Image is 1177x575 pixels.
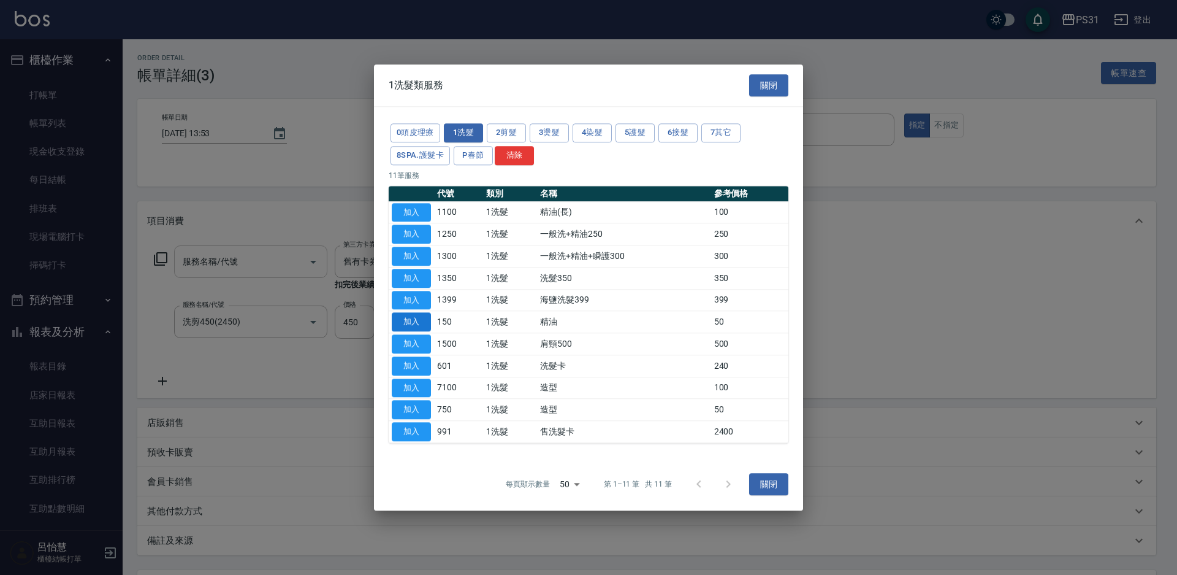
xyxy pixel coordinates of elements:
button: 6接髮 [658,123,698,142]
td: 991 [434,421,483,443]
td: 2400 [711,421,788,443]
td: 1250 [434,223,483,245]
td: 1洗髮 [483,245,537,268]
button: 2剪髮 [487,123,526,142]
td: 造型 [537,399,710,421]
td: 1洗髮 [483,399,537,421]
button: 加入 [392,247,431,266]
td: 601 [434,355,483,377]
td: 250 [711,223,788,245]
td: 240 [711,355,788,377]
td: 1洗髮 [483,421,537,443]
button: P春節 [454,146,493,165]
button: 4染髮 [573,123,612,142]
td: 300 [711,245,788,268]
th: 名稱 [537,186,710,202]
button: 關閉 [749,74,788,97]
span: 1洗髮類服務 [389,79,443,91]
td: 100 [711,201,788,223]
button: 8SPA.護髮卡 [390,146,450,165]
td: 1300 [434,245,483,268]
td: 1350 [434,268,483,290]
td: 1100 [434,201,483,223]
td: 1洗髮 [483,355,537,377]
td: 1500 [434,333,483,355]
td: 50 [711,399,788,421]
th: 代號 [434,186,483,202]
button: 加入 [392,203,431,222]
td: 售洗髮卡 [537,421,710,443]
button: 加入 [392,291,431,310]
td: 1洗髮 [483,289,537,311]
td: 1399 [434,289,483,311]
td: 350 [711,268,788,290]
td: 1洗髮 [483,333,537,355]
td: 1洗髮 [483,311,537,333]
td: 100 [711,377,788,399]
button: 加入 [392,269,431,288]
button: 0頭皮理療 [390,123,440,142]
td: 399 [711,289,788,311]
td: 7100 [434,377,483,399]
td: 洗髮350 [537,268,710,290]
td: 500 [711,333,788,355]
td: 造型 [537,377,710,399]
button: 5護髮 [615,123,655,142]
button: 加入 [392,422,431,441]
p: 每頁顯示數量 [506,479,550,490]
button: 加入 [392,401,431,420]
td: 1洗髮 [483,201,537,223]
button: 1洗髮 [444,123,483,142]
td: 一般洗+精油+瞬護300 [537,245,710,268]
button: 清除 [495,146,534,165]
th: 類別 [483,186,537,202]
td: 150 [434,311,483,333]
td: 洗髮卡 [537,355,710,377]
button: 加入 [392,225,431,244]
td: 1洗髮 [483,223,537,245]
td: 750 [434,399,483,421]
td: 1洗髮 [483,377,537,399]
td: 肩頸500 [537,333,710,355]
button: 加入 [392,313,431,332]
td: 精油(長) [537,201,710,223]
td: 1洗髮 [483,268,537,290]
div: 50 [555,468,584,501]
button: 加入 [392,357,431,376]
td: 海鹽洗髮399 [537,289,710,311]
button: 3燙髮 [530,123,569,142]
td: 精油 [537,311,710,333]
button: 關閉 [749,473,788,496]
td: 50 [711,311,788,333]
button: 7其它 [701,123,741,142]
p: 11 筆服務 [389,170,788,181]
button: 加入 [392,379,431,398]
td: 一般洗+精油250 [537,223,710,245]
p: 第 1–11 筆 共 11 筆 [604,479,672,490]
button: 加入 [392,334,431,353]
th: 參考價格 [711,186,788,202]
